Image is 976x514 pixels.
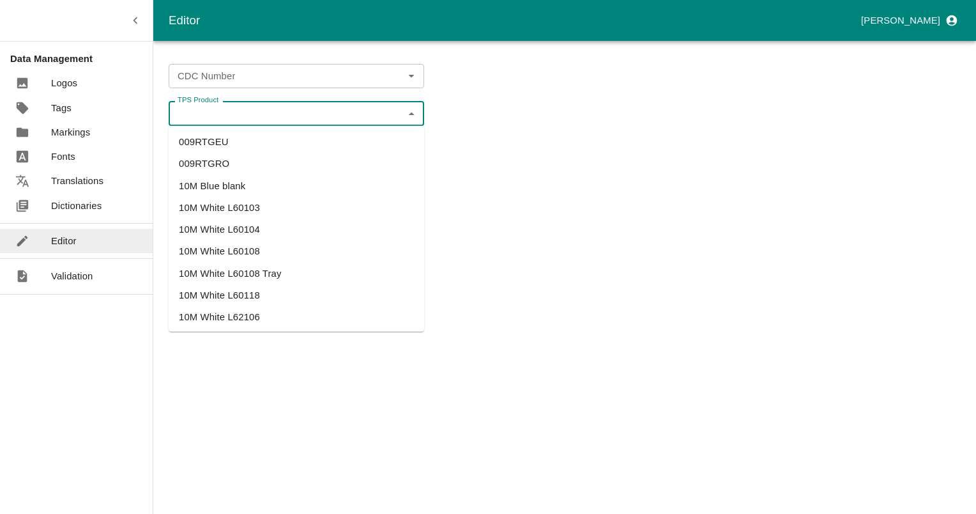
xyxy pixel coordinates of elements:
[51,76,77,90] p: Logos
[169,284,424,306] li: 10M White L60118
[169,197,424,219] li: 10M White L60103
[178,95,218,105] label: TPS Product
[51,234,77,248] p: Editor
[51,199,102,213] p: Dictionaries
[51,125,90,139] p: Markings
[10,52,153,66] p: Data Management
[169,11,856,30] div: Editor
[169,175,424,196] li: 10M Blue blank
[51,150,75,164] p: Fonts
[169,219,424,240] li: 10M White L60104
[169,306,424,328] li: 10M White L62106
[169,328,424,350] li: 10S Blank
[169,240,424,262] li: 10M White L60108
[403,105,420,121] button: Close
[403,68,420,84] button: Open
[856,10,961,31] button: profile
[861,13,940,27] p: [PERSON_NAME]
[51,101,72,115] p: Tags
[169,153,424,175] li: 009RTGRO
[169,131,424,153] li: 009RTGEU
[51,174,103,188] p: Translations
[51,269,93,283] p: Validation
[169,262,424,284] li: 10M White L60108 Tray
